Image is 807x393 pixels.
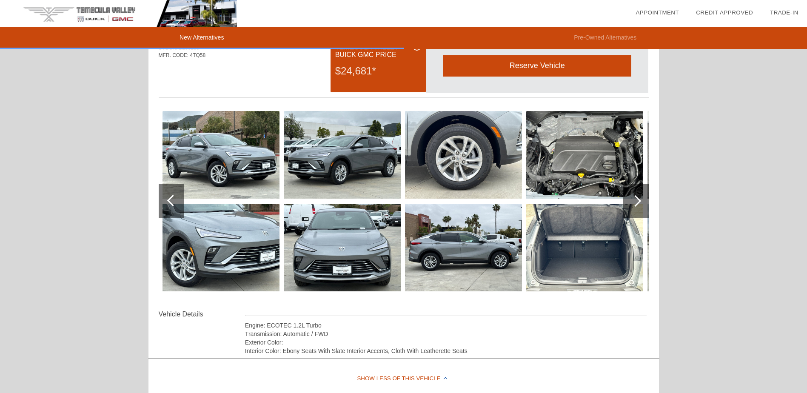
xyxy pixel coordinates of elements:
[284,204,401,291] img: 5.jpg
[647,111,764,199] img: 10.jpg
[163,111,279,199] img: 2.jpg
[405,204,522,291] img: 7.jpg
[526,111,643,199] img: 8.jpg
[245,338,647,347] div: Exterior Color:
[159,72,649,85] div: Quoted on [DATE] 5:45:28 PM
[647,204,764,291] img: 11.jpg
[770,9,798,16] a: Trade-In
[190,52,206,58] span: 4TQ58
[335,60,421,82] div: $24,681*
[163,204,279,291] img: 3.jpg
[159,309,245,319] div: Vehicle Details
[696,9,753,16] a: Credit Approved
[526,204,643,291] img: 9.jpg
[636,9,679,16] a: Appointment
[284,111,401,199] img: 4.jpg
[245,330,647,338] div: Transmission: Automatic / FWD
[245,347,647,355] div: Interior Color: Ebony Seats With Slate Interior Accents, Cloth With Leatherette Seats
[245,321,647,330] div: Engine: ECOTEC 1.2L Turbo
[159,52,189,58] span: MFR. CODE:
[405,111,522,199] img: 6.jpg
[443,55,631,76] div: Reserve Vehicle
